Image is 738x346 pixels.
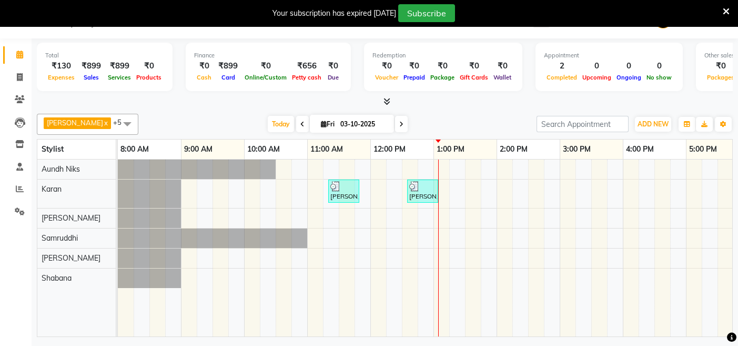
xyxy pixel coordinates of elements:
div: [PERSON_NAME], TK01, 11:20 AM-11:50 AM, Hair Wash With Blast Dry - Long ([DEMOGRAPHIC_DATA]) (₹499) [329,181,358,201]
a: 3:00 PM [560,142,593,157]
div: ₹899 [77,60,105,72]
span: [PERSON_NAME] [42,213,100,223]
div: [PERSON_NAME], TK02, 12:35 PM-01:05 PM, Haircut - Basic Haicut ([DEMOGRAPHIC_DATA]) (₹399) [408,181,437,201]
a: 12:00 PM [371,142,408,157]
div: 0 [644,60,674,72]
span: Petty cash [289,74,324,81]
span: Voucher [372,74,401,81]
span: Packages [704,74,737,81]
div: ₹899 [105,60,134,72]
span: Package [428,74,457,81]
input: Search Appointment [537,116,629,132]
div: ₹0 [457,60,491,72]
div: ₹0 [491,60,514,72]
div: Your subscription has expired [DATE] [272,8,396,19]
div: 0 [614,60,644,72]
a: 8:00 AM [118,142,151,157]
span: Services [105,74,134,81]
span: +5 [113,118,129,126]
span: ADD NEW [638,120,669,128]
span: No show [644,74,674,81]
div: ₹0 [428,60,457,72]
span: Card [219,74,238,81]
span: Wallet [491,74,514,81]
a: 10:00 AM [245,142,282,157]
span: Cash [194,74,214,81]
span: Due [325,74,341,81]
span: [PERSON_NAME] [47,118,103,127]
div: ₹130 [45,60,77,72]
a: 2:00 PM [497,142,530,157]
div: ₹0 [242,60,289,72]
a: 1:00 PM [434,142,467,157]
div: ₹656 [289,60,324,72]
div: ₹0 [194,60,214,72]
div: 0 [580,60,614,72]
a: 4:00 PM [623,142,656,157]
div: Finance [194,51,342,60]
span: Stylist [42,144,64,154]
span: Sales [81,74,102,81]
span: Fri [318,120,337,128]
span: Online/Custom [242,74,289,81]
span: Today [268,116,294,132]
input: 2025-10-03 [337,116,390,132]
span: Products [134,74,164,81]
span: [PERSON_NAME] [42,253,100,263]
div: Appointment [544,51,674,60]
div: ₹0 [134,60,164,72]
div: ₹0 [372,60,401,72]
span: Prepaid [401,74,428,81]
a: 5:00 PM [686,142,720,157]
span: Completed [544,74,580,81]
span: Aundh Niks [42,164,80,174]
div: ₹0 [401,60,428,72]
span: Shabana [42,273,72,283]
span: Gift Cards [457,74,491,81]
div: ₹0 [324,60,342,72]
div: 2 [544,60,580,72]
span: Expenses [45,74,77,81]
span: Ongoing [614,74,644,81]
span: Karan [42,184,62,194]
span: Upcoming [580,74,614,81]
a: x [103,118,108,127]
div: ₹0 [704,60,737,72]
button: ADD NEW [635,117,671,132]
div: Total [45,51,164,60]
span: Samruddhi [42,233,78,243]
a: 9:00 AM [181,142,215,157]
div: ₹899 [214,60,242,72]
button: Subscribe [398,4,455,22]
a: 11:00 AM [308,142,346,157]
div: Redemption [372,51,514,60]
